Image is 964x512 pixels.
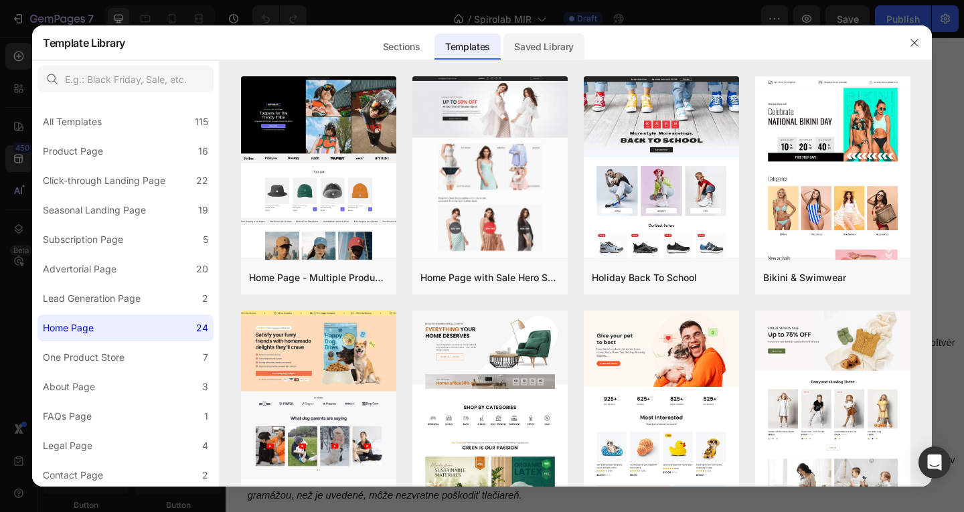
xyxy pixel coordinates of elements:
strong: TESTOVANIE V REÁLNOM ČASE [437,307,605,318]
div: 1 [204,408,208,424]
div: 16 [198,143,208,159]
div: Saved Library [503,33,584,60]
div: Bikini & Swimwear [763,270,846,286]
span: Testovanie v reálnom čase a pediatrická motivačná animácia sú dostupné priamo na displeji zariade... [55,88,556,145]
span: Dlhá výdrž nabíjateľnej batérie a veľká interná pamäť robia zo Spirolabu ideálne zariadenie, ktor... [55,45,544,80]
div: All Templates [43,114,102,130]
div: Advertorial Page [43,261,116,277]
div: 3 [202,379,208,395]
div: Seasonal Landing Page [43,202,146,218]
div: Home Page - Multiple Product - Apparel - Style 4 [249,270,388,286]
div: Legal Page [43,438,92,454]
div: Click-through Landing Page [43,173,165,189]
div: 20 [196,261,208,277]
span: (ATS/ERS 2005 + aktualizácia 2019; ISO 23747:2015; ISO 26782:2009), (ISO 80601-2-61:2017) a mnohé... [75,169,724,204]
div: 2 [202,467,208,483]
strong: Súlad s najnovšími odporúčaniami a medzinárodnými normami pre spirometriu [75,169,529,183]
div: 5 [203,232,208,248]
div: One Product Store [43,349,125,365]
div: 7 [203,349,208,365]
strong: oxymetriu [264,191,322,204]
strong: PREDIKOVANÉ HODNOTY [437,434,572,446]
div: Subscription Page [43,232,123,248]
div: Lead Generation Page [43,290,141,307]
div: Home Page with Sale Hero Section [420,270,560,286]
p: Možnosť prispôsobenej tlače a okamžité podrobné testovacie správy. 80–120 výtlačkov z jednej rolk... [23,392,388,508]
input: E.g.: Black Friday, Sale, etc. [37,66,214,92]
div: Home Page [43,320,94,336]
div: 19 [198,202,208,218]
p: Kompletný all-in-one spirometer na vykonávanie vyšetrení bez potreby počítača [23,323,388,361]
div: 2 [202,290,208,307]
div: 22 [196,173,208,189]
strong: VSTAVANÁ TERMOTLAČIAREŇ [23,396,183,407]
h2: Template Library [43,25,125,60]
div: Contact Page [43,467,103,483]
i: Použitie neoriginálnych papierových roliek MIR alebo papiera s vyššou gramážou, než je uvedené, m... [23,473,358,504]
div: FAQs Page [43,408,92,424]
p: Široký výber predikovaných hodnôt vrátane GLI a ERS, a ďalších, priamo v zariadení aj v PC režime [437,431,801,489]
strong: ALL-IN-ONE [23,307,85,318]
div: 115 [195,114,208,130]
div: 4 [202,438,208,454]
div: Holiday Back To School [592,270,697,286]
span: Všetky funkcie [1,249,179,277]
div: Sections [372,33,430,60]
div: About Page [43,379,95,395]
div: Product Page [43,143,103,159]
div: Open Intercom Messenger [918,446,951,479]
p: Zobrazenie testov v reálnom čase na displeji zariadenia aj v PC cez softvér MIR Spiro Software Sp... [437,303,801,400]
div: 24 [196,320,208,336]
div: Templates [434,33,501,60]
